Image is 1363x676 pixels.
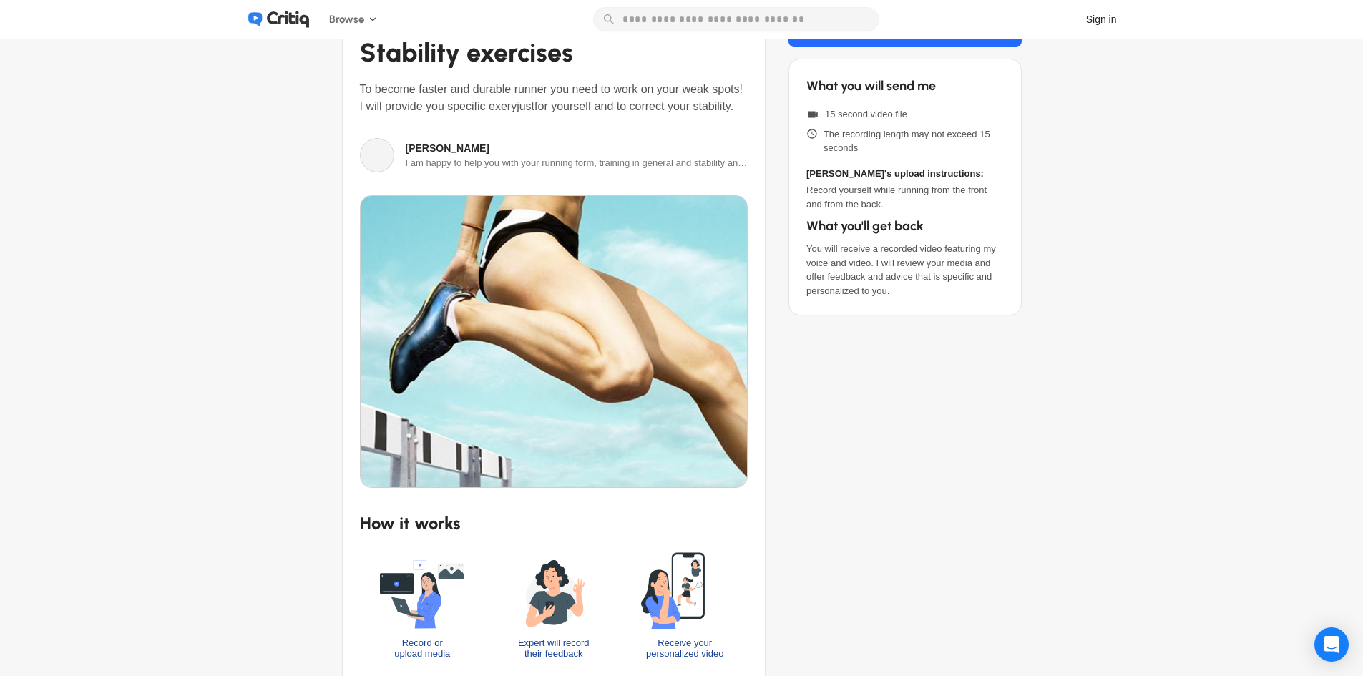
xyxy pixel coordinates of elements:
[329,11,364,28] span: Browse
[361,196,748,487] img: File
[1086,12,1117,27] div: Sign in
[806,167,1004,181] span: [PERSON_NAME]'s upload instructions:
[394,637,450,660] span: Record or upload media
[806,77,1004,96] span: What you will send me
[360,138,394,172] img: File
[806,183,1004,211] span: Record yourself while running from the front and from the back.
[806,217,1004,236] span: What you'll get back
[360,81,748,115] span: To become faster and durable runner you need to work on your weak spots! I will provide you speci...
[404,154,751,172] span: I am happy to help you with your running form, training in general and stability and core!
[360,34,748,72] h1: Stability exercises
[824,127,1004,155] span: The recording length may not exceed 15 seconds
[646,637,723,660] span: Receive your personalized video
[1314,627,1349,662] div: Open Intercom Messenger
[518,637,590,660] span: Expert will record their feedback
[825,107,907,122] span: 15 second video file
[360,511,748,537] h2: How it works
[806,242,1004,298] span: You will receive a recorded video featuring my voice and video. I will review your media and offe...
[406,141,489,156] a: [PERSON_NAME]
